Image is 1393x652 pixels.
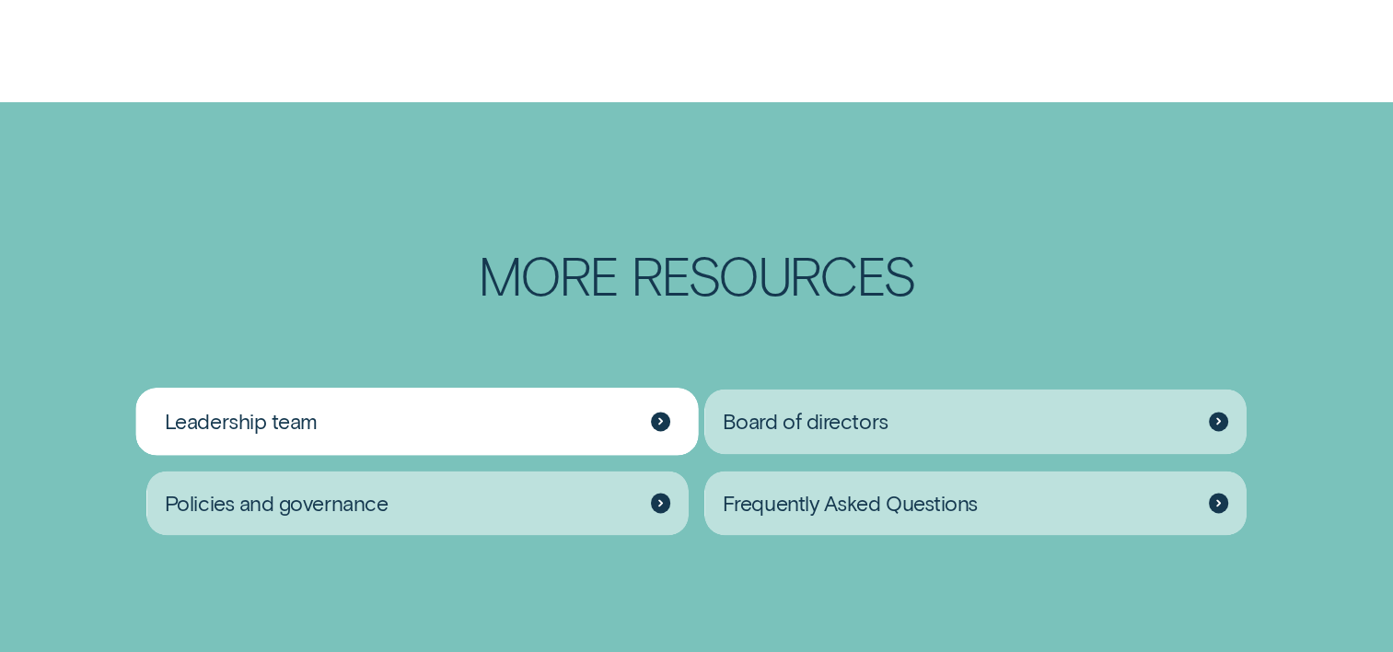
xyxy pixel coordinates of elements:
[379,249,1014,301] h2: More Resources
[723,490,978,517] span: Frequently Asked Questions
[723,408,888,435] span: Board of directors
[704,471,1246,536] a: Frequently Asked Questions
[165,408,318,435] span: Leadership team
[165,490,388,517] span: Policies and governance
[146,389,688,454] a: Leadership team
[704,389,1246,454] a: Board of directors
[146,471,688,536] a: Policies and governance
